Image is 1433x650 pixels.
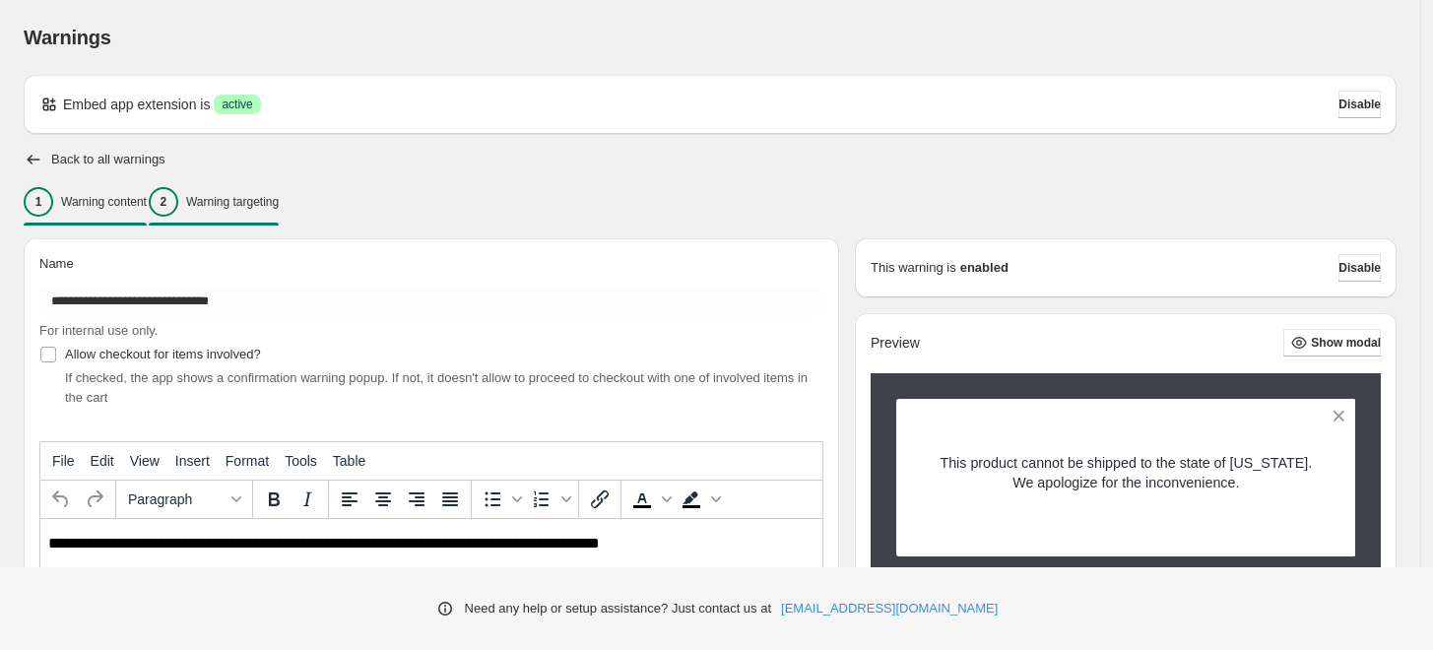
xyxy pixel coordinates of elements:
[285,453,317,469] span: Tools
[24,27,111,48] span: Warnings
[149,187,178,217] div: 2
[333,483,366,516] button: Align left
[149,181,279,223] button: 2Warning targeting
[226,453,269,469] span: Format
[1311,335,1381,351] span: Show modal
[1283,329,1381,357] button: Show modal
[960,258,1009,278] strong: enabled
[40,519,822,619] iframe: Rich Text Area
[871,335,920,352] h2: Preview
[366,483,400,516] button: Align center
[65,370,808,405] span: If checked, the app shows a confirmation warning popup. If not, it doesn't allow to proceed to ch...
[24,187,53,217] div: 1
[120,483,248,516] button: Formats
[65,347,261,361] span: Allow checkout for items involved?
[52,453,75,469] span: File
[44,483,78,516] button: Undo
[400,483,433,516] button: Align right
[257,483,291,516] button: Bold
[128,491,225,507] span: Paragraph
[583,483,617,516] button: Insert/edit link
[24,181,147,223] button: 1Warning content
[525,483,574,516] div: Numbered list
[63,95,210,114] p: Embed app extension is
[625,483,675,516] div: Text color
[781,599,998,618] a: [EMAIL_ADDRESS][DOMAIN_NAME]
[61,194,147,210] p: Warning content
[931,453,1322,492] p: This product cannot be shipped to the state of [US_STATE]. We apologize for the inconvenience.
[130,453,160,469] span: View
[871,258,956,278] p: This warning is
[433,483,467,516] button: Justify
[91,453,114,469] span: Edit
[39,323,158,338] span: For internal use only.
[1338,260,1381,276] span: Disable
[222,97,252,112] span: active
[1338,254,1381,282] button: Disable
[175,453,210,469] span: Insert
[186,194,279,210] p: Warning targeting
[39,256,74,271] span: Name
[1338,97,1381,112] span: Disable
[1338,91,1381,118] button: Disable
[476,483,525,516] div: Bullet list
[78,483,111,516] button: Redo
[51,152,165,167] h2: Back to all warnings
[291,483,324,516] button: Italic
[675,483,724,516] div: Background color
[333,453,365,469] span: Table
